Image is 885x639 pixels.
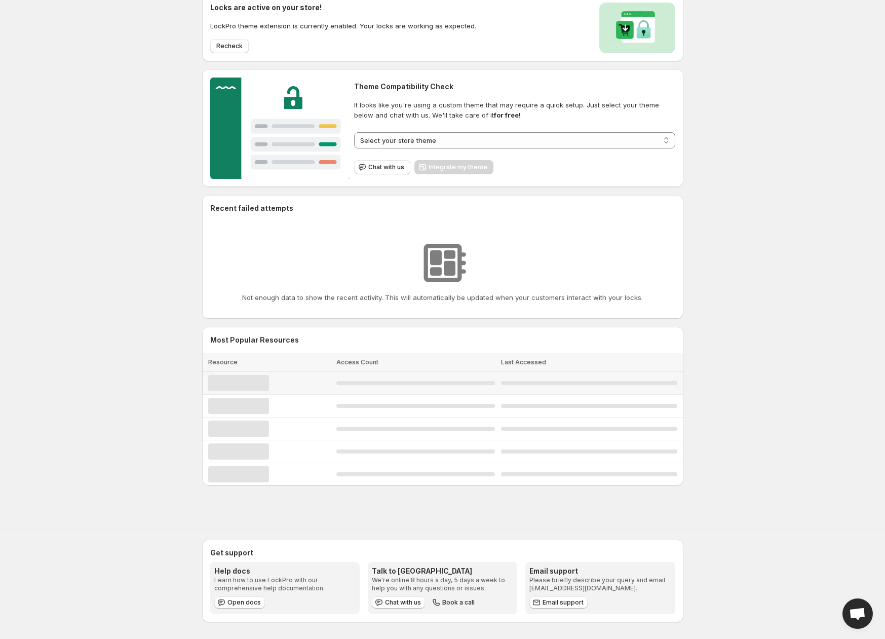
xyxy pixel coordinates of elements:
[842,598,873,629] div: Open chat
[429,596,479,609] button: Book a call
[210,21,476,31] p: LockPro theme extension is currently enabled. Your locks are working as expected.
[214,596,265,609] a: Open docs
[216,42,243,50] span: Recheck
[372,576,513,592] p: We're online 8 hours a day, 5 days a week to help you with any questions or issues.
[210,78,351,179] img: Customer support
[210,335,675,345] h2: Most Popular Resources
[210,39,249,53] button: Recheck
[210,3,476,13] h2: Locks are active on your store!
[214,576,356,592] p: Learn how to use LockPro with our comprehensive help documentation.
[494,111,521,119] strong: for free!
[208,358,238,366] span: Resource
[501,358,546,366] span: Last Accessed
[529,566,671,576] h3: Email support
[354,82,675,92] h2: Theme Compatibility Check
[227,598,261,607] span: Open docs
[354,100,675,120] span: It looks like you're using a custom theme that may require a quick setup. Just select your theme ...
[385,598,421,607] span: Chat with us
[529,596,588,609] a: Email support
[336,358,378,366] span: Access Count
[214,566,356,576] h3: Help docs
[372,596,425,609] button: Chat with us
[210,203,293,213] h2: Recent failed attempts
[417,238,468,288] img: No resources found
[599,3,675,53] img: Locks activated
[210,548,675,558] h2: Get support
[372,566,513,576] h3: Talk to [GEOGRAPHIC_DATA]
[529,576,671,592] p: Please briefly describe your query and email [EMAIL_ADDRESS][DOMAIN_NAME].
[242,292,643,303] p: Not enough data to show the recent activity. This will automatically be updated when your custome...
[442,598,475,607] span: Book a call
[354,160,410,174] button: Chat with us
[368,163,404,171] span: Chat with us
[543,598,584,607] span: Email support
